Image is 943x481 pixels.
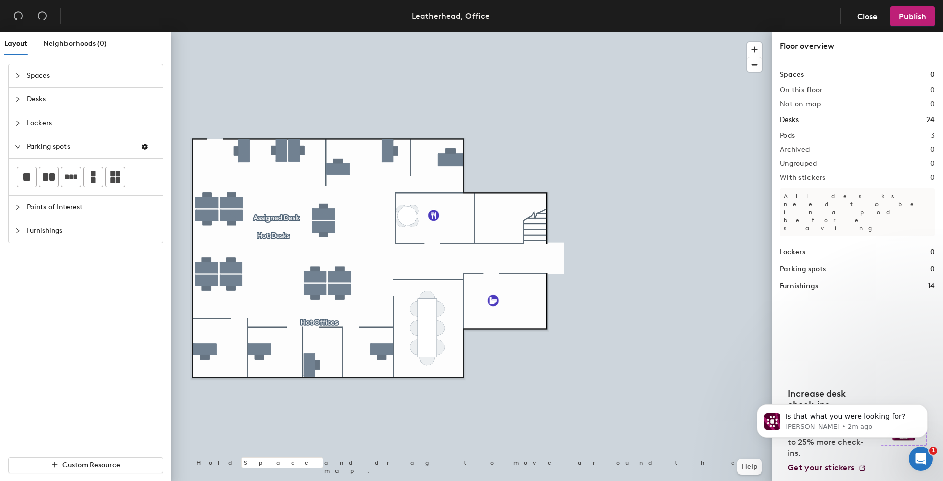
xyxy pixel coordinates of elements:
[737,459,762,475] button: Help
[899,12,926,21] span: Publish
[930,69,935,80] h1: 0
[780,114,799,126] h1: Desks
[890,6,935,26] button: Publish
[788,463,854,472] span: Get your stickers
[8,6,28,26] button: Undo (⌘ + Z)
[13,11,23,21] span: undo
[780,247,805,258] h1: Lockers
[931,132,935,140] h2: 3
[788,463,866,473] a: Get your stickers
[780,174,826,182] h2: With stickers
[930,264,935,275] h1: 0
[15,96,21,102] span: collapsed
[930,86,935,94] h2: 0
[15,73,21,79] span: collapsed
[780,40,935,52] div: Floor overview
[780,69,804,80] h1: Spaces
[15,120,21,126] span: collapsed
[62,461,120,469] span: Custom Resource
[742,383,943,454] iframe: Intercom notifications message
[930,146,935,154] h2: 0
[930,247,935,258] h1: 0
[27,111,157,135] span: Lockers
[930,174,935,182] h2: 0
[15,144,21,150] span: expanded
[32,6,52,26] button: Redo (⌘ + ⇧ + Z)
[8,457,163,473] button: Custom Resource
[780,146,810,154] h2: Archived
[780,281,818,292] h1: Furnishings
[780,160,817,168] h2: Ungrouped
[857,12,878,21] span: Close
[27,64,157,87] span: Spaces
[27,219,157,243] span: Furnishings
[412,10,490,22] div: Leatherhead, Office
[780,132,795,140] h2: Pods
[15,228,21,234] span: collapsed
[928,281,935,292] h1: 14
[27,196,157,219] span: Points of Interest
[780,188,935,236] p: All desks need to be in a pod before saving
[27,88,157,111] span: Desks
[909,447,933,471] iframe: Intercom live chat
[780,86,823,94] h2: On this floor
[780,264,826,275] h1: Parking spots
[15,204,21,210] span: collapsed
[849,6,886,26] button: Close
[930,100,935,108] h2: 0
[43,39,107,48] span: Neighborhoods (0)
[780,100,821,108] h2: Not on map
[4,39,27,48] span: Layout
[929,447,937,455] span: 1
[930,160,935,168] h2: 0
[27,135,132,158] span: Parking spots
[926,114,935,126] h1: 24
